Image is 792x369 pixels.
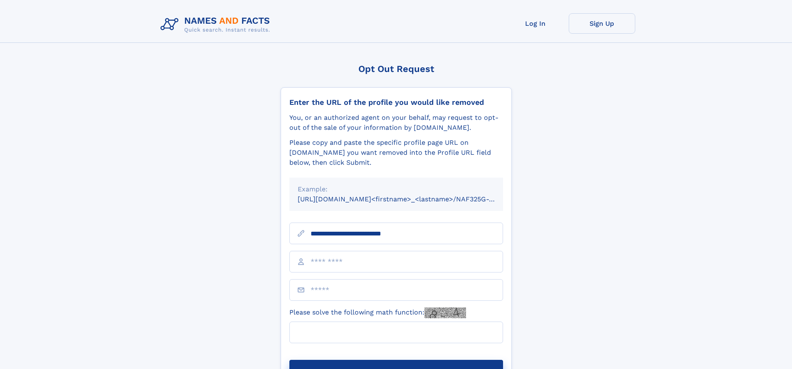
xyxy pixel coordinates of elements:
div: Opt Out Request [281,64,512,74]
a: Sign Up [569,13,635,34]
small: [URL][DOMAIN_NAME]<firstname>_<lastname>/NAF325G-xxxxxxxx [298,195,519,203]
div: You, or an authorized agent on your behalf, may request to opt-out of the sale of your informatio... [289,113,503,133]
a: Log In [502,13,569,34]
div: Example: [298,184,495,194]
img: Logo Names and Facts [157,13,277,36]
label: Please solve the following math function: [289,307,466,318]
div: Enter the URL of the profile you would like removed [289,98,503,107]
div: Please copy and paste the specific profile page URL on [DOMAIN_NAME] you want removed into the Pr... [289,138,503,168]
